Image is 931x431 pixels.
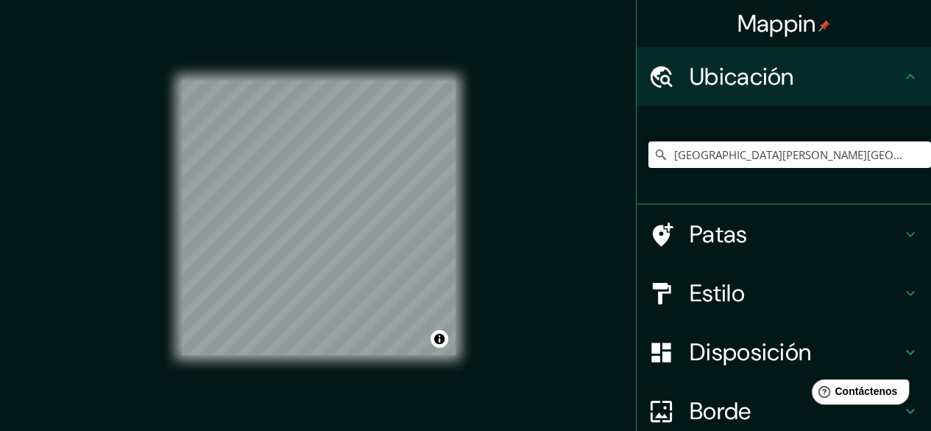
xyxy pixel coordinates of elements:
div: Disposición [637,323,931,382]
font: Mappin [737,8,816,39]
div: Ubicación [637,47,931,106]
font: Ubicación [690,61,794,92]
div: Estilo [637,264,931,323]
font: Patas [690,219,748,250]
font: Estilo [690,278,745,309]
input: Elige tu ciudad o zona [648,141,931,168]
iframe: Lanzador de widgets de ayuda [800,374,915,415]
img: pin-icon.png [818,20,830,32]
canvas: Mapa [181,80,456,355]
button: Activar o desactivar atribución [431,330,448,348]
font: Borde [690,396,751,427]
font: Disposición [690,337,811,368]
div: Patas [637,205,931,264]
